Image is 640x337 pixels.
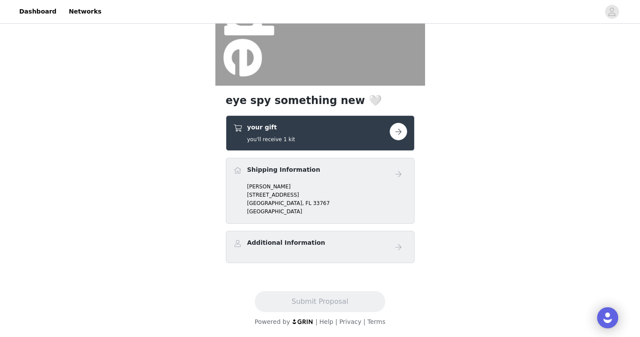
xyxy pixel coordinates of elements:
[255,318,290,325] span: Powered by
[608,5,616,19] div: avatar
[319,318,333,325] a: Help
[14,2,62,21] a: Dashboard
[315,318,318,325] span: |
[292,319,314,324] img: logo
[226,231,415,263] div: Additional Information
[247,165,320,174] h4: Shipping Information
[335,318,337,325] span: |
[247,238,325,247] h4: Additional Information
[247,208,407,215] p: [GEOGRAPHIC_DATA]
[63,2,107,21] a: Networks
[339,318,362,325] a: Privacy
[226,115,415,151] div: your gift
[226,158,415,224] div: Shipping Information
[247,200,304,206] span: [GEOGRAPHIC_DATA],
[363,318,366,325] span: |
[305,200,311,206] span: FL
[247,123,295,132] h4: your gift
[255,291,385,312] button: Submit Proposal
[247,191,407,199] p: [STREET_ADDRESS]
[597,307,618,328] div: Open Intercom Messenger
[247,183,407,191] p: [PERSON_NAME]
[367,318,385,325] a: Terms
[247,135,295,143] h5: you'll receive 1 kit
[226,93,415,108] h1: eye spy something new 🤍
[313,200,330,206] span: 33767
